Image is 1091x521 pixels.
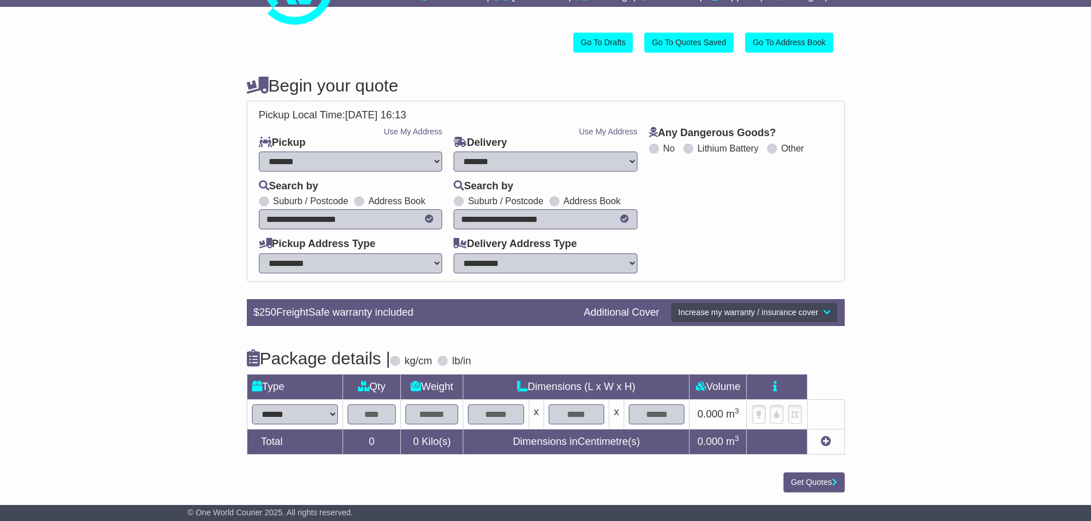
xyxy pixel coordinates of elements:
label: Suburb / Postcode [468,196,543,206]
h4: Package details | [247,349,391,368]
label: Suburb / Postcode [273,196,349,206]
label: Pickup Address Type [259,238,376,250]
span: [DATE] 16:13 [345,109,407,121]
td: Weight [401,374,463,399]
label: Lithium Battery [698,143,759,154]
a: Go To Quotes Saved [644,33,734,53]
td: 0 [342,429,401,454]
button: Get Quotes [783,472,845,492]
div: Additional Cover [578,307,665,319]
label: Other [781,143,804,154]
label: Any Dangerous Goods? [649,127,776,140]
td: Volume [690,374,747,399]
span: m [726,436,739,447]
td: Dimensions in Centimetre(s) [463,429,690,454]
td: Type [247,374,342,399]
span: 250 [259,307,277,318]
a: Go To Address Book [745,33,833,53]
span: Increase my warranty / insurance cover [678,308,818,317]
td: Total [247,429,342,454]
span: 0.000 [698,408,723,420]
button: Increase my warranty / insurance cover [671,303,837,323]
label: No [663,143,675,154]
td: Dimensions (L x W x H) [463,374,690,399]
h4: Begin your quote [247,76,845,95]
span: 0.000 [698,436,723,447]
a: Go To Drafts [573,33,633,53]
span: 0 [413,436,419,447]
label: Delivery [454,137,507,149]
td: Kilo(s) [401,429,463,454]
a: Add new item [821,436,831,447]
div: Pickup Local Time: [253,109,838,122]
label: Search by [259,180,318,193]
label: lb/in [452,355,471,368]
sup: 3 [735,434,739,443]
span: m [726,408,739,420]
a: Use My Address [384,127,442,136]
label: Delivery Address Type [454,238,577,250]
label: Address Book [564,196,621,206]
a: Use My Address [579,127,637,136]
td: x [529,399,543,429]
div: $ FreightSafe warranty included [248,307,578,319]
td: x [609,399,624,429]
label: Pickup [259,137,306,149]
label: kg/cm [404,355,432,368]
label: Search by [454,180,513,193]
td: Qty [342,374,401,399]
span: © One World Courier 2025. All rights reserved. [188,508,353,517]
label: Address Book [368,196,426,206]
sup: 3 [735,407,739,415]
